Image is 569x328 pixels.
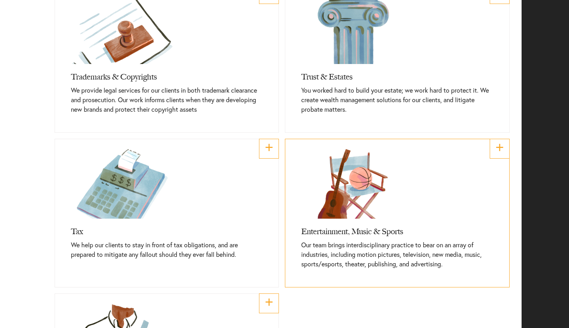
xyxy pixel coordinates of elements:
h3: Tax [71,219,263,240]
p: We help our clients to stay in front of tax obligations, and are prepared to mitigate any fallout... [71,240,263,259]
a: Trust & EstatesYou worked hard to build your estate; we work hard to protect it. We create wealth... [285,64,509,132]
a: + [259,293,279,313]
a: + [259,139,279,159]
h3: Trademarks & Copyrights [71,64,263,85]
a: TaxWe help our clients to stay in front of tax obligations, and are prepared to mitigate any fall... [55,219,279,278]
a: + [490,139,510,159]
p: You worked hard to build your estate; we work hard to protect it. We create wealth management sol... [301,85,493,114]
p: Our team brings interdisciplinary practice to bear on an array of industries, including motion pi... [301,240,493,269]
h3: Entertainment, Music & Sports [301,219,493,240]
h3: Trust & Estates [301,64,493,85]
a: Trademarks & CopyrightsWe provide legal services for our clients in both trademark clearance and ... [55,64,279,132]
a: Entertainment, Music & SportsOur team brings interdisciplinary practice to bear on an array of in... [285,219,509,287]
p: We provide legal services for our clients in both trademark clearance and prosecution. Our work i... [71,85,263,114]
